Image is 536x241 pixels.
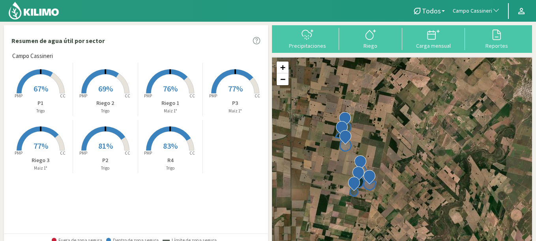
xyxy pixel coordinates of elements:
[11,36,105,45] p: Resumen de agua útil por sector
[138,108,202,114] p: Maiz 1°
[276,28,339,49] button: Precipitaciones
[8,1,60,20] img: Kilimo
[465,28,528,49] button: Reportes
[73,108,137,114] p: Trigo
[12,52,53,61] span: Campo Cassineri
[228,84,243,93] span: 77%
[60,93,66,99] tspan: CC
[203,108,268,114] p: Maiz 1°
[189,93,195,99] tspan: CC
[138,156,202,164] p: R4
[14,93,22,99] tspan: PMP
[203,99,268,107] p: P3
[8,108,73,114] p: Trigo
[34,84,48,93] span: 67%
[405,43,463,49] div: Carga mensual
[163,84,178,93] span: 76%
[339,28,402,49] button: Riego
[98,141,113,151] span: 81%
[278,43,337,49] div: Precipitaciones
[277,73,289,85] a: Zoom out
[79,150,87,156] tspan: PMP
[453,7,492,15] span: Campo Cassineri
[8,156,73,164] p: Riego 3
[138,165,202,172] p: Trigo
[14,150,22,156] tspan: PMP
[422,7,441,15] span: Todos
[402,28,465,49] button: Carga mensual
[79,93,87,99] tspan: PMP
[98,84,113,93] span: 69%
[125,150,130,156] tspan: CC
[73,156,137,164] p: P2
[73,99,137,107] p: Riego 2
[138,99,202,107] p: Riego 1
[73,165,137,172] p: Trigo
[144,150,152,156] tspan: PMP
[341,43,400,49] div: Riego
[60,150,66,156] tspan: CC
[8,99,73,107] p: P1
[189,150,195,156] tspan: CC
[449,2,504,20] button: Campo Cassineri
[144,93,152,99] tspan: PMP
[34,141,48,151] span: 77%
[8,165,73,172] p: Maiz 1°
[467,43,526,49] div: Reportes
[255,93,260,99] tspan: CC
[125,93,130,99] tspan: CC
[209,93,217,99] tspan: PMP
[277,62,289,73] a: Zoom in
[163,141,178,151] span: 83%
